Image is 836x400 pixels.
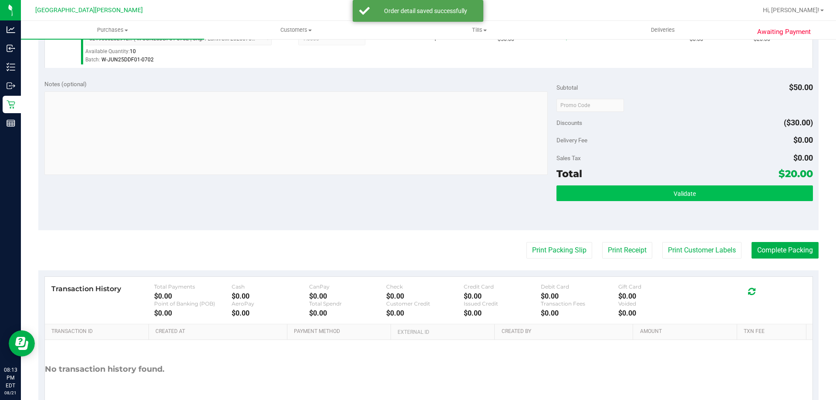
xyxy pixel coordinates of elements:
[640,328,734,335] a: Amount
[556,185,812,201] button: Validate
[7,63,15,71] inline-svg: Inventory
[779,168,813,180] span: $20.00
[4,390,17,396] p: 08/21
[541,309,618,317] div: $0.00
[386,292,464,300] div: $0.00
[7,100,15,109] inline-svg: Retail
[386,283,464,290] div: Check
[204,21,388,39] a: Customers
[386,309,464,317] div: $0.00
[388,26,570,34] span: Tills
[155,328,283,335] a: Created At
[154,292,232,300] div: $0.00
[752,242,819,259] button: Complete Packing
[556,168,582,180] span: Total
[386,300,464,307] div: Customer Credit
[556,155,581,161] span: Sales Tax
[7,81,15,90] inline-svg: Outbound
[556,137,587,144] span: Delivery Fee
[130,48,136,54] span: 10
[21,26,204,34] span: Purchases
[464,300,541,307] div: Issued Credit
[232,300,309,307] div: AeroPay
[309,283,387,290] div: CanPay
[51,328,145,335] a: Transaction ID
[45,340,165,399] div: No transaction history found.
[571,21,755,39] a: Deliveries
[757,27,811,37] span: Awaiting Payment
[309,292,387,300] div: $0.00
[309,300,387,307] div: Total Spendr
[7,119,15,128] inline-svg: Reports
[556,99,624,112] input: Promo Code
[154,309,232,317] div: $0.00
[674,190,696,197] span: Validate
[541,300,618,307] div: Transaction Fees
[556,115,582,131] span: Discounts
[85,45,281,62] div: Available Quantity:
[44,81,87,87] span: Notes (optional)
[618,300,696,307] div: Voided
[154,300,232,307] div: Point of Banking (POB)
[618,283,696,290] div: Gift Card
[232,292,309,300] div: $0.00
[4,366,17,390] p: 08:13 PM EDT
[639,26,687,34] span: Deliveries
[232,309,309,317] div: $0.00
[35,7,143,14] span: [GEOGRAPHIC_DATA][PERSON_NAME]
[784,118,813,127] span: ($30.00)
[7,44,15,53] inline-svg: Inbound
[526,242,592,259] button: Print Packing Slip
[9,330,35,356] iframe: Resource center
[7,25,15,34] inline-svg: Analytics
[744,328,802,335] a: Txn Fee
[388,21,571,39] a: Tills
[541,292,618,300] div: $0.00
[793,135,813,145] span: $0.00
[309,309,387,317] div: $0.00
[793,153,813,162] span: $0.00
[205,26,387,34] span: Customers
[502,328,630,335] a: Created By
[101,57,154,63] span: W-JUN25DDF01-0702
[154,283,232,290] div: Total Payments
[294,328,388,335] a: Payment Method
[602,242,652,259] button: Print Receipt
[464,292,541,300] div: $0.00
[662,242,742,259] button: Print Customer Labels
[232,283,309,290] div: Cash
[85,57,100,63] span: Batch:
[618,309,696,317] div: $0.00
[763,7,819,13] span: Hi, [PERSON_NAME]!
[464,283,541,290] div: Credit Card
[21,21,204,39] a: Purchases
[464,309,541,317] div: $0.00
[391,324,494,340] th: External ID
[374,7,477,15] div: Order detail saved successfully
[541,283,618,290] div: Debit Card
[556,84,578,91] span: Subtotal
[789,83,813,92] span: $50.00
[618,292,696,300] div: $0.00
